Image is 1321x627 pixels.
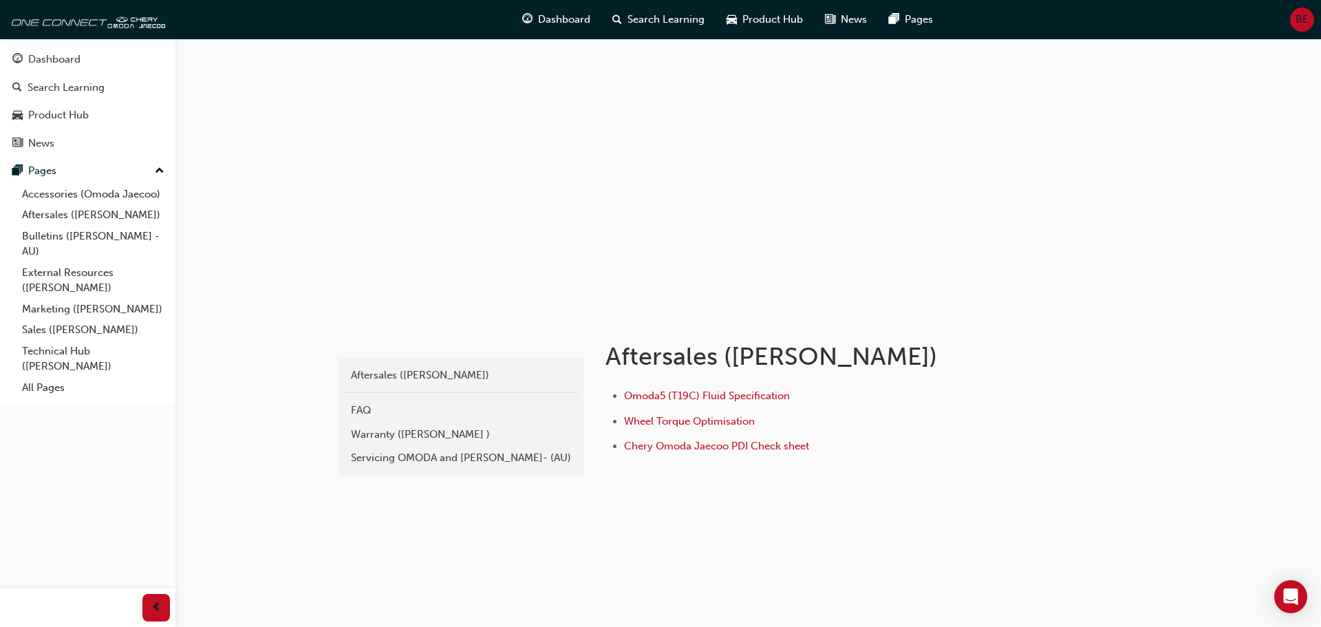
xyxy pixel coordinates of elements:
a: Dashboard [6,47,170,72]
a: All Pages [17,377,170,398]
div: FAQ [351,403,571,418]
a: Accessories (Omoda Jaecoo) [17,184,170,205]
span: car-icon [12,109,23,122]
div: Dashboard [28,52,80,67]
a: search-iconSearch Learning [601,6,716,34]
div: Warranty ([PERSON_NAME] ) [351,427,571,443]
a: FAQ [344,398,578,423]
button: Pages [6,158,170,184]
a: Search Learning [6,75,170,100]
a: Aftersales ([PERSON_NAME]) [17,204,170,226]
span: search-icon [612,11,622,28]
div: Product Hub [28,107,89,123]
span: pages-icon [889,11,899,28]
span: car-icon [727,11,737,28]
a: Technical Hub ([PERSON_NAME]) [17,341,170,377]
span: news-icon [825,11,835,28]
button: BE [1290,8,1314,32]
a: car-iconProduct Hub [716,6,814,34]
span: up-icon [155,162,164,180]
a: External Resources ([PERSON_NAME]) [17,262,170,299]
span: guage-icon [12,54,23,66]
span: Pages [905,12,933,28]
span: News [841,12,867,28]
a: Product Hub [6,103,170,128]
span: BE [1296,12,1309,28]
div: Servicing OMODA and [PERSON_NAME]- (AU) [351,450,571,466]
button: DashboardSearch LearningProduct HubNews [6,44,170,158]
span: guage-icon [522,11,533,28]
div: News [28,136,54,151]
a: Marketing ([PERSON_NAME]) [17,299,170,320]
a: News [6,131,170,156]
a: Chery Omoda Jaecoo PDI Check sheet [624,440,809,452]
a: Bulletins ([PERSON_NAME] - AU) [17,226,170,262]
a: guage-iconDashboard [511,6,601,34]
a: Wheel Torque Optimisation [624,415,755,427]
a: Omoda5 (T19C) Fluid Specification [624,390,790,402]
span: news-icon [12,138,23,150]
a: Aftersales ([PERSON_NAME]) [344,363,578,387]
span: prev-icon [151,599,162,617]
div: Pages [28,163,56,179]
span: search-icon [12,82,22,94]
span: Dashboard [538,12,590,28]
a: news-iconNews [814,6,878,34]
a: pages-iconPages [878,6,944,34]
span: pages-icon [12,165,23,178]
div: Open Intercom Messenger [1274,580,1307,613]
span: Search Learning [627,12,705,28]
span: Product Hub [742,12,803,28]
div: Aftersales ([PERSON_NAME]) [351,368,571,383]
img: oneconnect [7,6,165,33]
a: Servicing OMODA and [PERSON_NAME]- (AU) [344,446,578,470]
h1: Aftersales ([PERSON_NAME]) [605,341,1057,372]
a: Sales ([PERSON_NAME]) [17,319,170,341]
a: Warranty ([PERSON_NAME] ) [344,423,578,447]
div: Search Learning [28,80,105,96]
